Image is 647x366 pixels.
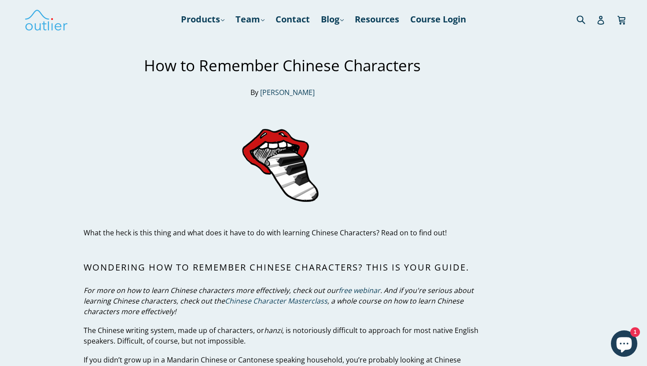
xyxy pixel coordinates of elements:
[84,296,463,316] em: , a whole course on how to learn Chinese characters more effectively!
[84,227,481,238] p: What the heck is this thing and what does it have to do with learning Chinese Characters? Read on...
[24,7,68,32] img: Outlier Linguistics
[84,56,481,75] h1: How to Remember Chinese Characters
[608,330,640,359] inbox-online-store-chat: Shopify online store chat
[574,10,599,28] input: Search
[176,11,229,27] a: Products
[225,296,327,306] a: Chinese Character Masterclass
[84,262,481,273] h2: Wondering how to remember Chinese characters? This is your guide.
[406,11,471,27] a: Course Login
[231,11,269,27] a: Team
[271,11,314,27] a: Contact
[264,326,282,335] em: hanzi
[84,285,338,295] em: For more on how to learn Chinese characters more effectively, check out our
[84,285,474,305] em: . And if you're serious about learning Chinese characters, check out the
[84,325,481,346] p: The Chinese writing system, made up of characters, or , is notoriously difficult to approach for ...
[177,106,388,225] img: mouth with a piano tongue sticking out
[316,11,348,27] a: Blog
[350,11,404,27] a: Resources
[338,285,380,295] a: free webinar
[84,87,481,98] p: By
[260,88,315,98] a: [PERSON_NAME]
